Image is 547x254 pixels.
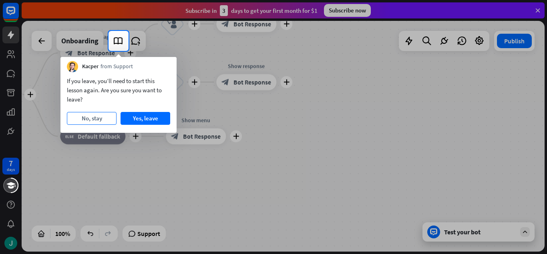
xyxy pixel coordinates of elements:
[82,63,99,71] span: Kacper
[121,112,170,125] button: Yes, leave
[101,63,133,71] span: from Support
[67,112,117,125] button: No, stay
[67,76,170,104] div: If you leave, you’ll need to start this lesson again. Are you sure you want to leave?
[6,3,30,27] button: Open LiveChat chat widget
